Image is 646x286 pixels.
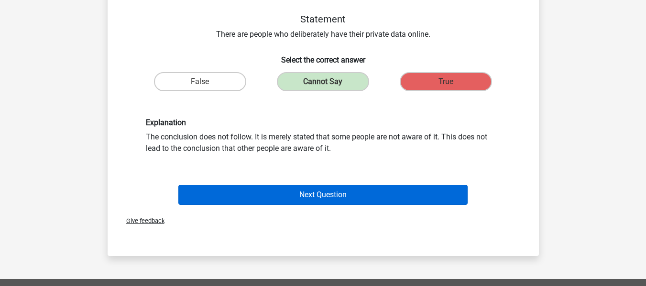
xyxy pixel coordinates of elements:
label: Cannot Say [277,72,369,91]
label: False [154,72,246,91]
span: Give feedback [119,217,164,224]
div: The conclusion does not follow. It is merely stated that some people are not aware of it. This do... [139,118,508,154]
h6: Select the correct answer [123,48,524,64]
h6: Explanation [146,118,501,127]
button: Next Question [178,185,468,205]
h5: Statement [123,13,524,25]
label: True [400,72,492,91]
